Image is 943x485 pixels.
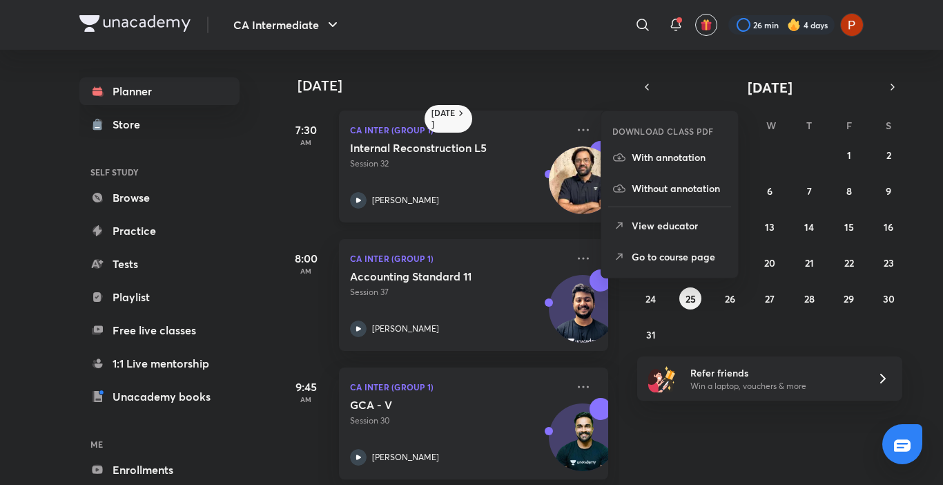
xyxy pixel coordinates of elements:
button: August 13, 2025 [759,216,781,238]
button: August 31, 2025 [640,323,662,345]
h5: Accounting Standard 11 [350,269,522,283]
div: Store [113,116,148,133]
abbr: August 27, 2025 [765,292,775,305]
a: Free live classes [79,316,240,344]
h6: SELF STUDY [79,160,240,184]
p: CA Inter (Group 1) [350,250,567,267]
p: Session 30 [350,415,567,427]
abbr: August 14, 2025 [804,220,814,234]
button: August 22, 2025 [838,251,860,274]
abbr: August 21, 2025 [805,256,814,269]
button: August 23, 2025 [877,251,900,274]
span: [DATE] [748,78,793,97]
h5: GCA - V [350,398,522,412]
abbr: August 15, 2025 [844,220,854,234]
p: [PERSON_NAME] [372,194,439,207]
img: Avatar [550,283,616,349]
p: CA Inter (Group 1) [350,122,567,138]
button: August 20, 2025 [759,251,781,274]
button: [DATE] [657,77,883,97]
a: 1:1 Live mentorship [79,350,240,377]
h6: Refer friends [690,365,860,380]
img: Company Logo [79,15,191,32]
button: August 7, 2025 [798,180,820,202]
h6: ME [79,432,240,456]
p: Session 32 [350,158,567,170]
abbr: August 26, 2025 [725,292,735,305]
abbr: August 9, 2025 [886,184,891,198]
abbr: August 22, 2025 [844,256,854,269]
p: Win a laptop, vouchers & more [690,380,860,392]
abbr: August 8, 2025 [846,184,852,198]
button: August 9, 2025 [877,180,900,202]
button: August 28, 2025 [798,287,820,310]
a: Planner [79,77,240,105]
abbr: August 7, 2025 [807,184,812,198]
button: August 24, 2025 [640,287,662,310]
p: Go to course page [632,249,727,264]
abbr: August 16, 2025 [884,220,893,234]
h5: 8:00 [278,250,333,267]
p: AM [278,267,333,275]
button: CA Intermediate [225,11,349,39]
abbr: Saturday [886,119,891,132]
a: Browse [79,184,240,211]
abbr: August 31, 2025 [646,328,656,341]
abbr: Wednesday [766,119,776,132]
abbr: August 2, 2025 [886,149,891,162]
p: With annotation [632,150,727,164]
abbr: August 1, 2025 [847,149,851,162]
button: August 15, 2025 [838,216,860,238]
button: August 2, 2025 [877,144,900,166]
abbr: August 6, 2025 [767,184,772,198]
button: August 21, 2025 [798,251,820,274]
button: August 27, 2025 [759,287,781,310]
p: [PERSON_NAME] [372,323,439,335]
abbr: August 13, 2025 [765,220,775,234]
img: Palak [840,13,864,37]
abbr: August 23, 2025 [884,256,894,269]
button: August 6, 2025 [759,180,781,202]
p: [PERSON_NAME] [372,451,439,464]
abbr: August 30, 2025 [883,292,895,305]
button: August 14, 2025 [798,216,820,238]
a: Unacademy books [79,383,240,410]
p: Without annotation [632,181,727,196]
button: August 29, 2025 [838,287,860,310]
p: CA Inter (Group 1) [350,379,567,395]
button: August 26, 2025 [719,287,741,310]
button: August 1, 2025 [838,144,860,166]
abbr: August 20, 2025 [764,256,775,269]
img: streak [787,18,801,32]
abbr: August 25, 2025 [686,292,696,305]
img: referral [648,365,676,392]
img: Avatar [550,411,616,477]
h4: [DATE] [298,77,622,94]
p: AM [278,395,333,403]
h6: [DATE] [431,108,456,130]
h5: 9:45 [278,379,333,395]
a: Tests [79,250,240,278]
button: August 8, 2025 [838,180,860,202]
a: Store [79,111,240,138]
p: View educator [632,218,727,233]
p: AM [278,138,333,146]
a: Enrollments [79,456,240,484]
abbr: Friday [846,119,852,132]
abbr: August 24, 2025 [645,292,656,305]
img: avatar [700,19,712,31]
h5: 7:30 [278,122,333,138]
h6: DOWNLOAD CLASS PDF [612,125,714,137]
a: Practice [79,217,240,245]
button: avatar [695,14,717,36]
button: August 16, 2025 [877,216,900,238]
abbr: August 28, 2025 [804,292,815,305]
abbr: August 29, 2025 [844,292,854,305]
a: Playlist [79,283,240,311]
p: Session 37 [350,286,567,298]
a: Company Logo [79,15,191,35]
abbr: Thursday [806,119,812,132]
h5: Internal Reconstruction L5 [350,141,522,155]
button: August 30, 2025 [877,287,900,310]
button: August 25, 2025 [679,287,701,310]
